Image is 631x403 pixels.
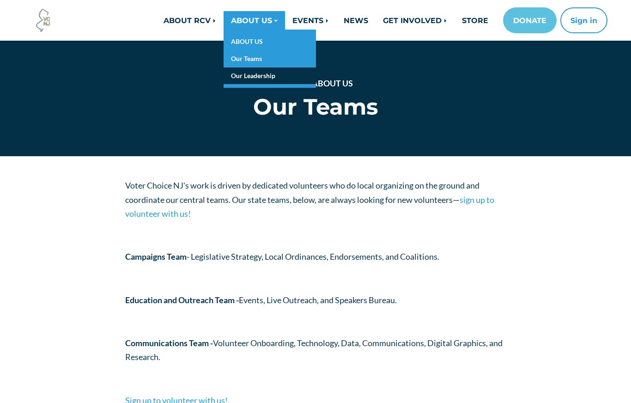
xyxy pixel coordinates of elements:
p: Voter Choice NJ's work is driven by dedicated volunteers who do local organizing on the ground an... [125,178,506,221]
strong: Campaigns Team [125,251,187,262]
img: Voter Choice NJ [31,8,56,33]
a: EVENTS [285,11,336,30]
button: Sign in or sign up [560,7,607,33]
nav: Main navigation [118,7,607,33]
a: Our Teams [224,50,316,67]
a: ABOUT US [312,78,353,88]
a: STORE [455,11,496,30]
strong: Communications Team - [125,338,213,348]
strong: Education and Outreach Team - [125,295,239,305]
a: ABOUT US [224,33,316,50]
nav: breadcrumb [158,77,473,93]
a: ABOUT RCV [156,11,224,30]
a: Our Leadership [224,67,316,85]
div: ABOUT US [224,30,316,88]
a: NEWS [336,11,376,30]
p: - Legislative Strategy, Local Ordinances, Endorsements, and Coalitions. [125,250,506,264]
a: GET INVOLVED [376,11,455,30]
h1: Our Teams [125,93,506,120]
a: Home [278,78,301,88]
p: Events, Live Outreach, and Speakers Bureau. [125,293,506,307]
a: DONATE [503,7,557,33]
a: ABOUT US [224,11,285,30]
p: Volunteer Onboarding, Technology, Data, Communications, Digital Graphics, and Research. [125,336,506,364]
